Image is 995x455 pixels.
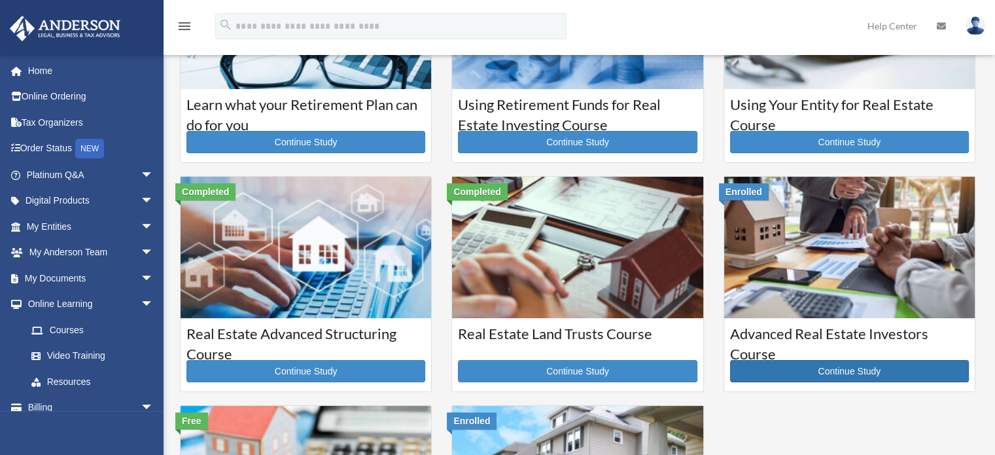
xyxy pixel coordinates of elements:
div: Free [175,412,208,429]
a: Online Ordering [9,84,173,110]
a: My Entitiesarrow_drop_down [9,213,173,240]
a: Resources [18,369,173,395]
span: arrow_drop_down [141,395,167,422]
div: Completed [447,183,507,200]
i: menu [177,18,192,34]
h3: Real Estate Land Trusts Course [458,324,697,357]
i: search [218,18,233,32]
a: Continue Study [186,131,425,153]
a: Courses [18,317,167,343]
a: Continue Study [186,360,425,382]
a: Continue Study [458,360,697,382]
a: Online Learningarrow_drop_down [9,291,173,318]
div: Enrolled [719,183,769,200]
a: Order StatusNEW [9,136,173,162]
span: arrow_drop_down [141,213,167,240]
span: arrow_drop_down [141,162,167,189]
h3: Real Estate Advanced Structuring Course [186,324,425,357]
h3: Using Your Entity for Real Estate Course [730,95,969,128]
h3: Learn what your Retirement Plan can do for you [186,95,425,128]
span: arrow_drop_down [141,188,167,215]
a: Digital Productsarrow_drop_down [9,188,173,214]
div: NEW [75,139,104,158]
a: Video Training [18,343,173,369]
a: Continue Study [458,131,697,153]
img: User Pic [966,16,985,35]
a: Platinum Q&Aarrow_drop_down [9,162,173,188]
h3: Using Retirement Funds for Real Estate Investing Course [458,95,697,128]
span: arrow_drop_down [141,265,167,292]
a: Tax Organizers [9,109,173,136]
a: Continue Study [730,360,969,382]
a: Continue Study [730,131,969,153]
a: menu [177,23,192,34]
a: Home [9,58,173,84]
div: Completed [175,183,236,200]
span: arrow_drop_down [141,291,167,318]
a: Billingarrow_drop_down [9,395,173,421]
a: My Anderson Teamarrow_drop_down [9,240,173,266]
img: Anderson Advisors Platinum Portal [6,16,124,41]
h3: Advanced Real Estate Investors Course [730,324,969,357]
span: arrow_drop_down [141,240,167,266]
div: Enrolled [447,412,497,429]
a: My Documentsarrow_drop_down [9,265,173,291]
